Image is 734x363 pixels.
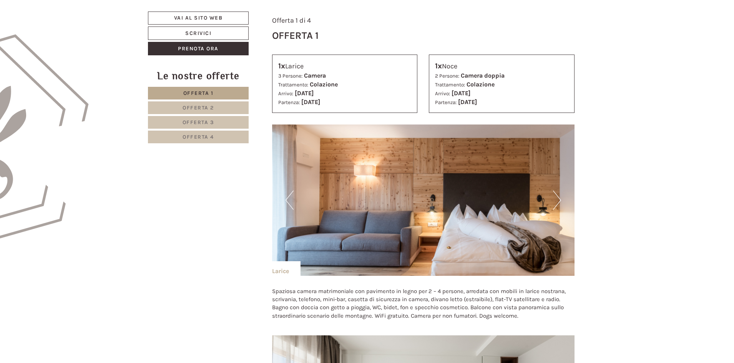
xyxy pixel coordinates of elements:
small: Trattamento: [435,82,465,88]
span: Offerta 3 [183,119,214,126]
p: Spaziosa camera matrimoniale con pavimento in legno per 2 – 4 persone, arredata con mobili in lar... [272,287,575,320]
b: 1x [435,61,442,70]
small: 10:25 [12,37,121,43]
b: [DATE] [301,98,320,106]
span: Offerta 2 [183,104,214,111]
b: [DATE] [458,98,477,106]
small: 2 Persone: [435,73,459,79]
small: Partenza: [278,99,300,105]
span: Offerta 1 [183,90,214,96]
div: Buon giorno, come possiamo aiutarla? [6,21,125,44]
img: image [272,124,575,276]
small: Trattamento: [278,82,308,88]
b: [DATE] [295,90,314,97]
b: 1x [278,61,285,70]
span: Offerta 4 [183,134,214,140]
b: Camera [304,72,326,79]
a: Vai al sito web [148,12,249,25]
div: Larice [272,261,301,276]
button: Previous [286,191,294,210]
div: Le nostre offerte [148,69,249,83]
b: Colazione [310,81,338,88]
b: Colazione [467,81,495,88]
small: 3 Persone: [278,73,302,79]
button: Invia [262,202,302,216]
span: Offerta 1 di 4 [272,16,311,25]
b: Camera doppia [461,72,505,79]
div: Larice [278,61,412,72]
a: Scrivici [148,27,249,40]
a: Prenota ora [148,42,249,55]
small: Arrivo: [278,91,293,96]
small: Partenza: [435,99,457,105]
small: Arrivo: [435,91,450,96]
button: Next [553,191,561,210]
div: lunedì [136,6,166,19]
b: [DATE] [452,90,470,97]
div: Noce [435,61,568,72]
div: Offerta 1 [272,28,319,43]
div: Hotel B&B Feldmessner [12,22,121,28]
